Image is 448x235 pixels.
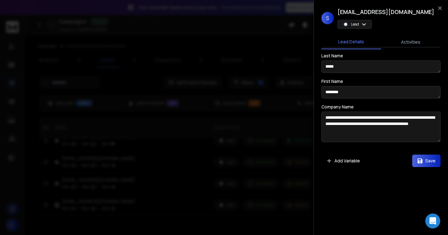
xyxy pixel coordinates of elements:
[338,7,434,16] h1: [EMAIL_ADDRESS][DOMAIN_NAME]
[381,35,441,49] button: Activities
[425,213,440,228] div: Open Intercom Messenger
[351,22,359,27] p: Lead
[321,35,381,49] button: Lead Details
[321,105,354,109] label: Company Name
[321,155,365,167] button: Add Variable
[321,54,343,58] label: Last Name
[412,155,441,167] button: Save
[321,79,343,84] label: First Name
[321,12,334,24] span: S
